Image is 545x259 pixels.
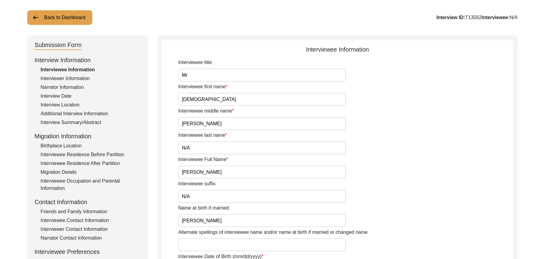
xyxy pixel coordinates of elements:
[41,92,141,100] div: Interview Date
[41,151,141,158] div: Interviewee Residence Before Partition
[34,197,141,207] div: Contact Information
[178,204,229,212] label: Name at birth if married
[178,229,368,236] label: Alternate spellings of interviewee name and/or name at birth if married or changed name
[34,55,141,65] div: Interview Information
[41,142,141,150] div: Birthplace Location
[27,10,92,25] button: Back to Dashboard
[41,226,141,233] div: Interviewer Contact Information
[41,84,141,91] div: Narrator Information
[41,101,141,109] div: Interview Location
[178,180,215,187] label: Interviewee suffix
[178,59,212,66] label: Interviewee title
[41,160,141,167] div: Interviewee Residence After Partition
[41,177,141,192] div: Interviewee Occupation and Parental Information
[41,119,141,126] div: Interview Summary/Abstract
[162,45,513,54] div: Interviewee Information
[41,169,141,176] div: Migration Details
[436,15,465,20] b: Interview ID:
[32,14,39,21] img: arrow-left.png
[34,40,82,50] div: Submission Form
[41,208,141,215] div: Friends and Family Information
[178,156,228,163] label: Interviewee Full Name
[436,14,518,21] div: T13562 N/A
[178,107,234,115] label: Interviewee middle name
[178,132,227,139] label: Interviewee last name
[178,83,228,90] label: Interviewee first name
[41,217,141,224] div: Interviewee Contact Information
[34,247,141,256] div: Interviewee Preferences
[41,66,141,73] div: Interviewee Information
[41,75,141,82] div: Interviewer Information
[41,234,141,242] div: Narrator Contact Information
[41,110,141,117] div: Additional Interview Information
[34,132,141,141] div: Migration Information
[482,15,510,20] b: Interviewee:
